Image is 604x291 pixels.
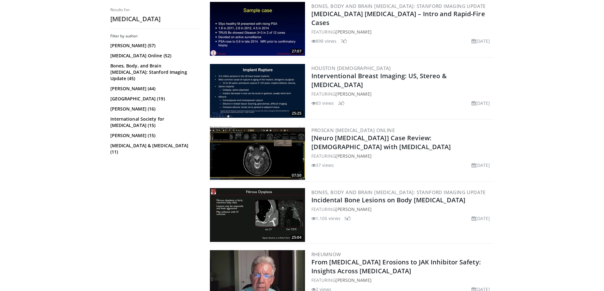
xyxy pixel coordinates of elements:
[311,277,493,283] div: FEATURING
[311,134,451,151] a: [Neuro [MEDICAL_DATA]] Case Review: [DEMOGRAPHIC_DATA] with [MEDICAL_DATA]
[311,72,447,89] a: Interventional Breast Imaging: US, Stereo & [MEDICAL_DATA]
[311,153,493,159] div: FEATURING
[210,2,305,56] a: 27:07
[311,251,341,257] a: RheumNow
[311,215,341,222] li: 1,105 views
[311,3,486,9] a: Bones, Body and Brain [MEDICAL_DATA]: Stanford Imaging Update
[471,162,490,168] li: [DATE]
[110,132,198,139] a: [PERSON_NAME] (15)
[471,38,490,44] li: [DATE]
[210,64,305,118] a: 25:25
[341,38,347,44] li: 7
[335,91,371,97] a: [PERSON_NAME]
[471,100,490,106] li: [DATE]
[338,100,344,106] li: 2
[335,206,371,212] a: [PERSON_NAME]
[471,215,490,222] li: [DATE]
[311,162,334,168] li: 37 views
[110,34,199,39] h3: Filter by author:
[311,38,337,44] li: 898 views
[110,142,198,155] a: [MEDICAL_DATA] & [MEDICAL_DATA] (11)
[311,258,481,275] a: From [MEDICAL_DATA] Erosions to JAK Inhibitor Safety: Insights Across [MEDICAL_DATA]
[311,196,466,204] a: Incidental Bone Lesions on Body [MEDICAL_DATA]
[311,28,493,35] div: FEATURING
[290,235,303,240] span: 25:04
[290,111,303,116] span: 25:25
[290,173,303,178] span: 07:50
[110,7,199,12] p: Results for:
[110,96,198,102] a: [GEOGRAPHIC_DATA] (19)
[110,106,198,112] a: [PERSON_NAME] (16)
[335,153,371,159] a: [PERSON_NAME]
[210,2,305,56] img: d52032bb-2d49-4c3d-8f46-51df48ad528e.300x170_q85_crop-smart_upscale.jpg
[210,188,305,242] img: 04b55134-986e-4426-886d-a80ceb5e721c.300x170_q85_crop-smart_upscale.jpg
[210,126,305,180] img: a14410e4-5588-4b8c-bf4f-ba243da80543.300x170_q85_crop-smart_upscale.jpg
[311,189,486,195] a: Bones, Body and Brain [MEDICAL_DATA]: Stanford Imaging Update
[210,188,305,242] a: 25:04
[290,48,303,54] span: 27:07
[210,126,305,180] a: 07:50
[210,64,305,118] img: 4543ccdf-a4ae-4128-9321-c2c8bcb59dc7.300x170_q85_crop-smart_upscale.jpg
[311,91,493,97] div: FEATURING
[311,100,334,106] li: 83 views
[335,29,371,35] a: [PERSON_NAME]
[335,277,371,283] a: [PERSON_NAME]
[110,42,198,49] a: [PERSON_NAME] (57)
[110,15,199,23] h2: [MEDICAL_DATA]
[110,85,198,92] a: [PERSON_NAME] (44)
[311,9,485,27] a: [MEDICAL_DATA] [MEDICAL_DATA] – Intro and Rapid-Fire Cases
[110,53,198,59] a: [MEDICAL_DATA] Online (52)
[110,116,198,129] a: International Society for [MEDICAL_DATA] (15)
[344,215,351,222] li: 5
[311,206,493,212] div: FEATURING
[311,127,395,133] a: ProScan [MEDICAL_DATA] Online
[110,63,198,82] a: Bones, Body, and Brain [MEDICAL_DATA]: Stanford Imaging Update (45)
[311,65,391,71] a: Houston [DEMOGRAPHIC_DATA]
